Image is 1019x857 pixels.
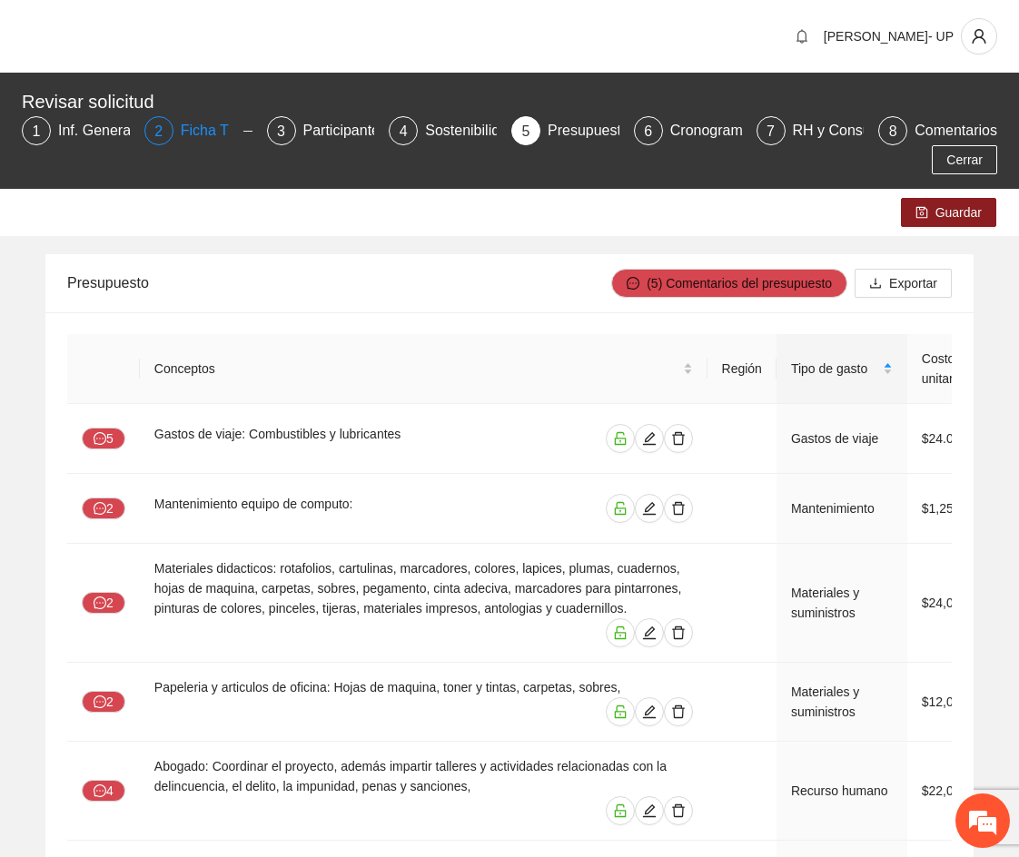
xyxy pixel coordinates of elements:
span: message [94,695,106,710]
div: RH y Consultores [793,116,921,145]
div: Inf. General [58,116,149,145]
th: Conceptos [140,334,707,404]
button: message(5) Comentarios del presupuesto [611,269,847,298]
span: message [94,596,106,611]
button: delete [664,618,693,647]
span: user [962,28,996,44]
div: 6Cronograma [634,116,742,145]
div: Chatee con nosotros ahora [94,93,305,116]
button: unlock [606,618,635,647]
span: 2 [154,123,163,139]
div: Presupuesto [548,116,644,145]
td: $22,000.00 [907,742,1004,841]
button: message2 [82,592,125,614]
span: save [915,206,928,221]
div: 3Participantes [267,116,375,145]
div: Mantenimiento equipo de computo: [154,494,480,523]
span: 8 [889,123,897,139]
span: unlock [607,626,634,640]
span: delete [665,704,692,719]
button: delete [664,697,693,726]
button: bell [787,22,816,51]
div: Gastos de viaje: Combustibles y lubricantes [154,424,503,453]
div: Participantes [303,116,402,145]
button: unlock [606,494,635,523]
div: 8Comentarios [878,116,997,145]
div: Papeleria y articulos de oficina: Hojas de maquina, toner y tintas, carpetas, sobres, [154,677,693,697]
button: message2 [82,691,125,713]
td: $12,000.00 [907,663,1004,742]
span: message [94,502,106,517]
div: 2Ficha T [144,116,252,145]
button: edit [635,424,664,453]
th: Costo unitario [907,334,1004,404]
textarea: Escriba su mensaje y pulse “Intro” [9,496,346,559]
span: Exportar [889,273,937,293]
div: Minimizar ventana de chat en vivo [298,9,341,53]
span: 3 [277,123,285,139]
span: delete [665,626,692,640]
span: delete [665,501,692,516]
span: edit [636,431,663,446]
span: (5) Comentarios del presupuesto [647,273,832,293]
span: 5 [522,123,530,139]
th: Región [707,334,777,404]
button: Cerrar [932,145,997,174]
span: 7 [767,123,775,139]
button: edit [635,494,664,523]
span: [PERSON_NAME]- UP [824,29,954,44]
span: edit [636,626,663,640]
span: message [627,277,639,291]
span: edit [636,501,663,516]
button: message2 [82,497,125,519]
span: Guardar [935,202,982,222]
button: downloadExportar [855,269,952,298]
td: $24.00 [907,404,1004,474]
span: download [869,277,882,291]
span: edit [636,704,663,719]
td: Gastos de viaje [777,404,907,474]
td: $24,000.00 [907,544,1004,663]
span: unlock [607,431,634,446]
td: Mantenimiento [777,474,907,544]
span: unlock [607,803,634,818]
button: saveGuardar [901,198,996,227]
span: unlock [607,501,634,516]
button: edit [635,618,664,647]
div: 4Sostenibilidad [389,116,497,145]
div: Sostenibilidad [425,116,530,145]
span: message [94,784,106,799]
div: Comentarios [915,116,997,145]
div: Materiales didacticos: rotafolios, cartulinas, marcadores, colores, lapices, plumas, cuadernos, h... [154,558,693,618]
span: Conceptos [154,359,679,379]
button: edit [635,796,664,825]
td: Recurso humano [777,742,907,841]
div: 1Inf. General [22,116,130,145]
button: message5 [82,428,125,449]
span: Cerrar [946,150,983,170]
div: Ficha T [181,116,243,145]
div: Presupuesto [67,257,611,309]
span: Estamos en línea. [105,242,251,426]
div: Revisar solicitud [22,87,986,116]
div: 7RH y Consultores [757,116,865,145]
td: Materiales y suministros [777,544,907,663]
button: delete [664,796,693,825]
span: 6 [644,123,652,139]
span: edit [636,803,663,818]
button: delete [664,494,693,523]
span: bell [788,29,816,44]
span: Tipo de gasto [791,359,879,379]
button: message4 [82,780,125,802]
button: delete [664,424,693,453]
button: unlock [606,424,635,453]
div: Cronograma [670,116,766,145]
span: delete [665,431,692,446]
span: 1 [33,123,41,139]
button: edit [635,697,664,726]
span: delete [665,803,692,818]
button: unlock [606,796,635,825]
td: Materiales y suministros [777,663,907,742]
span: 4 [400,123,408,139]
span: unlock [607,704,634,719]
